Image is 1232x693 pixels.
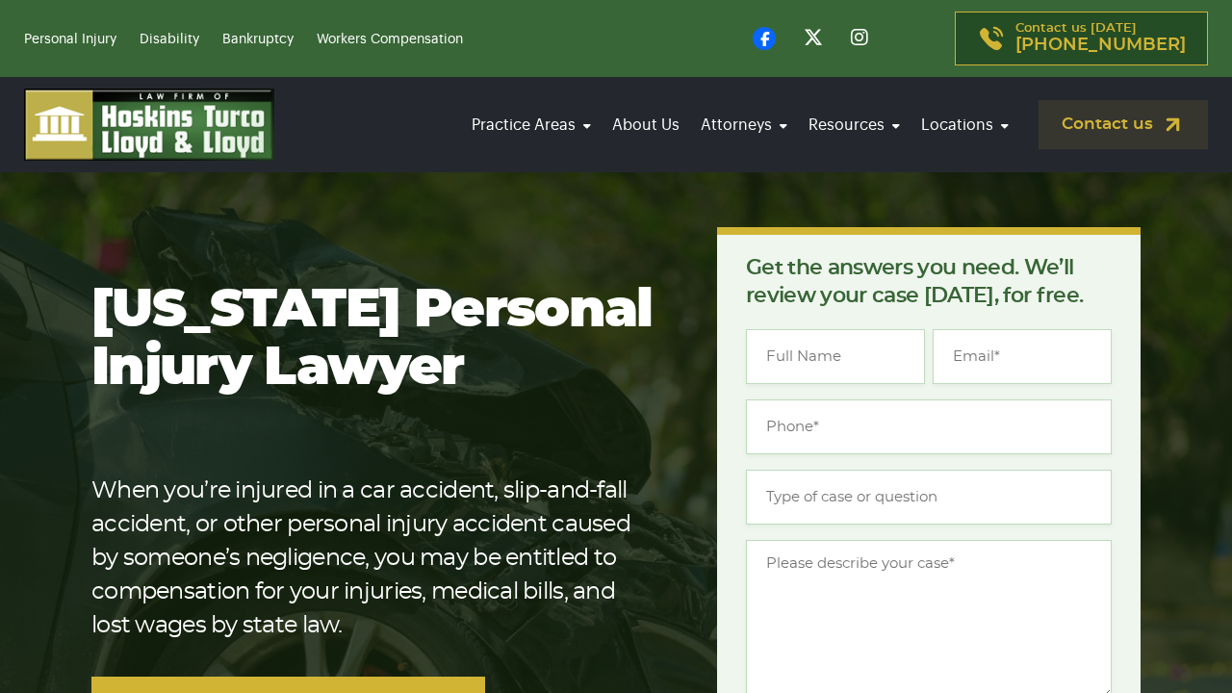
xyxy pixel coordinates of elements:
[91,282,655,398] h1: [US_STATE] Personal Injury Lawyer
[746,329,925,384] input: Full Name
[695,98,793,152] a: Attorneys
[140,33,199,46] a: Disability
[24,89,274,161] img: logo
[746,470,1112,525] input: Type of case or question
[317,33,463,46] a: Workers Compensation
[803,98,906,152] a: Resources
[933,329,1112,384] input: Email*
[222,33,294,46] a: Bankruptcy
[1039,100,1208,149] a: Contact us
[606,98,685,152] a: About Us
[24,33,116,46] a: Personal Injury
[1015,22,1186,55] p: Contact us [DATE]
[746,399,1112,454] input: Phone*
[746,254,1112,310] p: Get the answers you need. We’ll review your case [DATE], for free.
[91,475,655,643] p: When you’re injured in a car accident, slip-and-fall accident, or other personal injury accident ...
[1015,36,1186,55] span: [PHONE_NUMBER]
[955,12,1208,65] a: Contact us [DATE][PHONE_NUMBER]
[915,98,1014,152] a: Locations
[466,98,597,152] a: Practice Areas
